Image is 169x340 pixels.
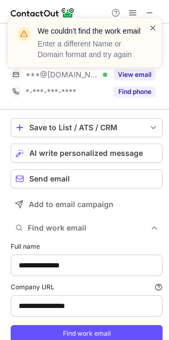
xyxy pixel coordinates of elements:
[29,123,144,132] div: Save to List / ATS / CRM
[11,220,163,235] button: Find work email
[11,6,75,19] img: ContactOut v5.3.10
[28,223,150,233] span: Find work email
[114,86,156,97] button: Reveal Button
[11,144,163,163] button: AI write personalized message
[29,149,143,157] span: AI write personalized message
[29,175,70,183] span: Send email
[38,38,136,60] p: Enter a different Name or Domain format and try again
[11,195,163,214] button: Add to email campaign
[11,169,163,188] button: Send email
[15,26,33,43] img: warning
[11,282,163,292] label: Company URL
[11,118,163,137] button: save-profile-one-click
[11,242,163,251] label: Full name
[29,200,114,209] span: Add to email campaign
[38,26,136,36] header: We couldn't find the work email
